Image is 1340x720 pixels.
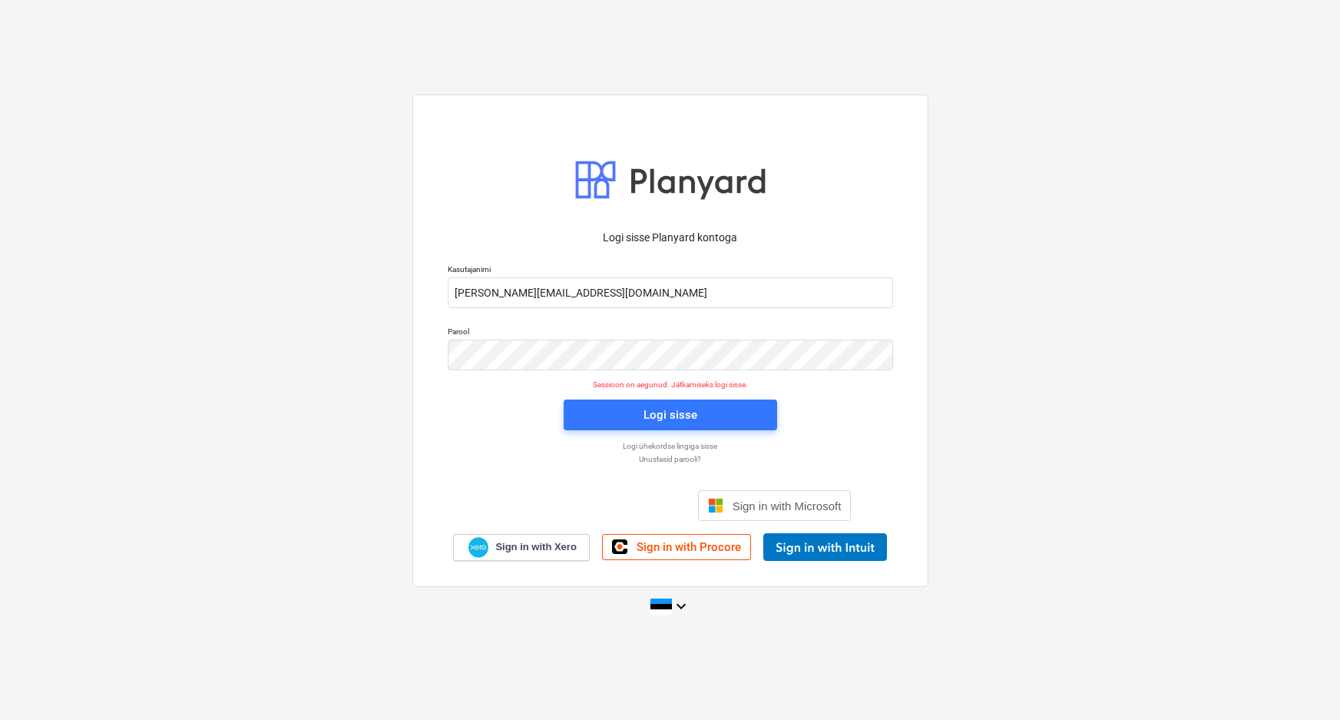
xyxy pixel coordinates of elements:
[637,540,741,554] span: Sign in with Procore
[448,277,893,308] input: Kasutajanimi
[495,540,576,554] span: Sign in with Xero
[448,264,893,277] p: Kasutajanimi
[481,489,693,523] iframe: Sisselogimine Google'i nupu abil
[564,400,777,430] button: Logi sisse
[448,230,893,246] p: Logi sisse Planyard kontoga
[602,534,751,560] a: Sign in with Procore
[440,454,901,464] a: Unustasid parooli?
[672,597,690,615] i: keyboard_arrow_down
[708,498,723,513] img: Microsoft logo
[468,537,488,558] img: Xero logo
[448,327,893,340] p: Parool
[438,380,902,390] p: Sessioon on aegunud. Jätkamiseks logi sisse.
[644,405,697,425] div: Logi sisse
[440,441,901,451] a: Logi ühekordse lingiga sisse
[733,499,842,513] span: Sign in with Microsoft
[1263,646,1340,720] iframe: Chat Widget
[453,534,590,561] a: Sign in with Xero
